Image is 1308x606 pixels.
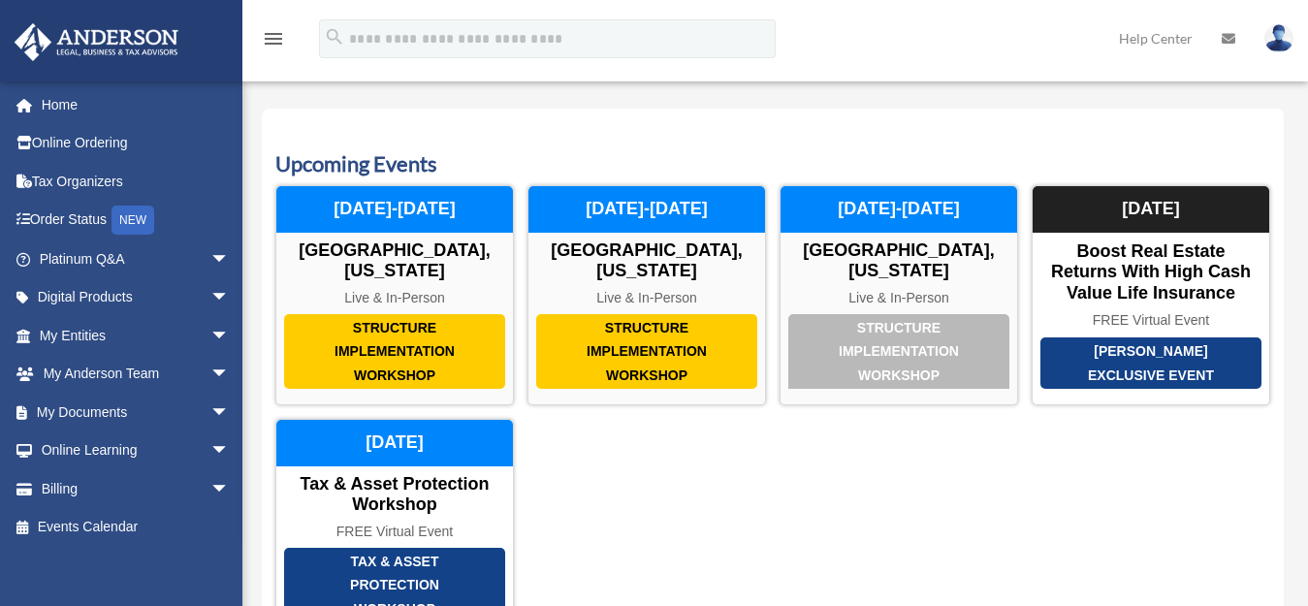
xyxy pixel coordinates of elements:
[276,420,513,466] div: [DATE]
[1040,337,1261,389] div: [PERSON_NAME] Exclusive Event
[14,124,259,163] a: Online Ordering
[528,290,765,306] div: Live & In-Person
[14,316,259,355] a: My Entitiesarrow_drop_down
[1033,241,1269,304] div: Boost Real Estate Returns with High Cash Value Life Insurance
[9,23,184,61] img: Anderson Advisors Platinum Portal
[276,474,513,516] div: Tax & Asset Protection Workshop
[14,239,259,278] a: Platinum Q&Aarrow_drop_down
[276,240,513,282] div: [GEOGRAPHIC_DATA], [US_STATE]
[275,185,514,405] a: Structure Implementation Workshop [GEOGRAPHIC_DATA], [US_STATE] Live & In-Person [DATE]-[DATE]
[210,393,249,432] span: arrow_drop_down
[324,26,345,48] i: search
[262,27,285,50] i: menu
[527,185,766,405] a: Structure Implementation Workshop [GEOGRAPHIC_DATA], [US_STATE] Live & In-Person [DATE]-[DATE]
[210,316,249,356] span: arrow_drop_down
[275,149,1270,179] h3: Upcoming Events
[210,278,249,318] span: arrow_drop_down
[210,355,249,395] span: arrow_drop_down
[284,314,505,390] div: Structure Implementation Workshop
[210,431,249,471] span: arrow_drop_down
[1033,312,1269,329] div: FREE Virtual Event
[788,314,1009,390] div: Structure Implementation Workshop
[14,355,259,394] a: My Anderson Teamarrow_drop_down
[112,206,154,235] div: NEW
[210,469,249,509] span: arrow_drop_down
[1032,185,1270,405] a: [PERSON_NAME] Exclusive Event Boost Real Estate Returns with High Cash Value Life Insurance FREE ...
[781,240,1017,282] div: [GEOGRAPHIC_DATA], [US_STATE]
[276,290,513,306] div: Live & In-Person
[14,393,259,431] a: My Documentsarrow_drop_down
[781,290,1017,306] div: Live & In-Person
[528,186,765,233] div: [DATE]-[DATE]
[276,186,513,233] div: [DATE]-[DATE]
[262,34,285,50] a: menu
[1264,24,1293,52] img: User Pic
[14,431,259,470] a: Online Learningarrow_drop_down
[14,278,259,317] a: Digital Productsarrow_drop_down
[781,186,1017,233] div: [DATE]-[DATE]
[780,185,1018,405] a: Structure Implementation Workshop [GEOGRAPHIC_DATA], [US_STATE] Live & In-Person [DATE]-[DATE]
[1033,186,1269,233] div: [DATE]
[14,201,259,240] a: Order StatusNEW
[14,85,259,124] a: Home
[528,240,765,282] div: [GEOGRAPHIC_DATA], [US_STATE]
[276,524,513,540] div: FREE Virtual Event
[14,469,259,508] a: Billingarrow_drop_down
[210,239,249,279] span: arrow_drop_down
[536,314,757,390] div: Structure Implementation Workshop
[14,508,249,547] a: Events Calendar
[14,162,259,201] a: Tax Organizers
